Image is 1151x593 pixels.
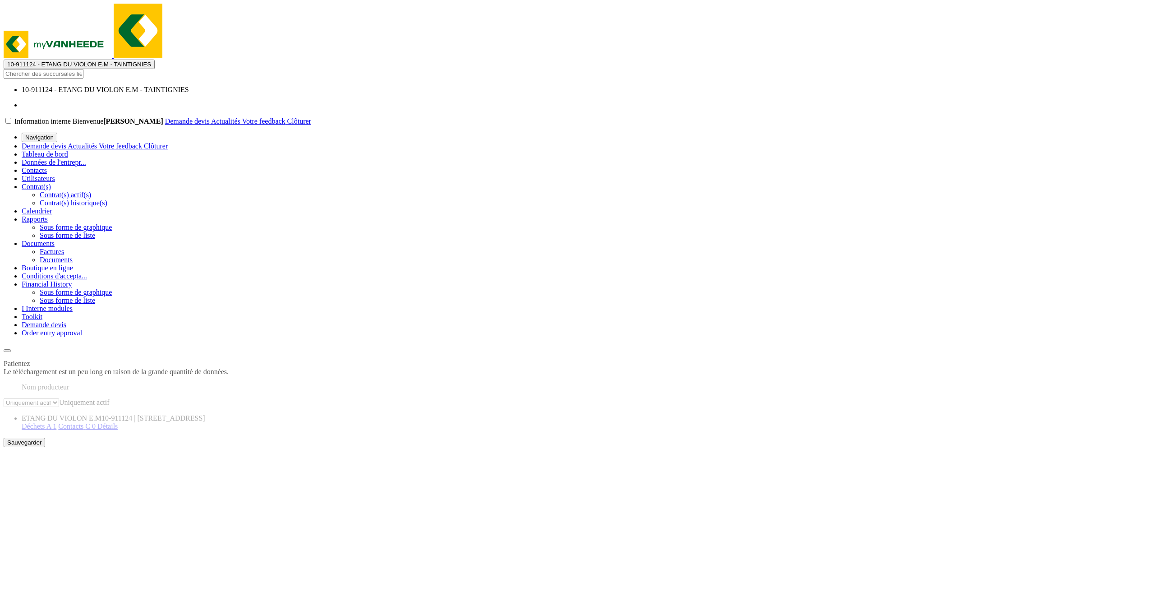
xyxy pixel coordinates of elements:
[22,305,24,312] span: I
[40,223,112,231] a: Sous forme de graphique
[22,422,45,430] span: Déchets
[22,150,68,158] a: Tableau de bord
[40,248,64,255] a: Factures
[14,117,71,125] label: Information interne
[59,398,110,406] span: Uniquement actif
[144,142,168,150] a: Clôturer
[97,422,118,430] a: Détails
[22,272,87,280] a: Conditions d'accepta...
[40,199,107,207] a: Contrat(s) historique(s)
[53,422,56,430] span: 1
[22,321,66,329] a: Demande devis
[7,61,151,68] span: 10-911124 - ETANG DU VIOLON E.M - TAINTIGNIES
[211,117,240,125] span: Actualités
[4,31,112,58] img: myVanheede
[85,422,90,430] span: C
[58,422,97,430] a: Contacts C 0
[73,117,165,125] span: Bienvenue
[242,117,285,125] span: Votre feedback
[40,288,112,296] a: Sous forme de graphique
[22,207,52,215] a: Calendrier
[4,438,45,447] button: Sauvegarder
[40,256,73,264] a: Documents
[4,60,155,69] button: 10-911124 - ETANG DU VIOLON E.M - TAINTIGNIES
[103,117,163,125] strong: [PERSON_NAME]
[22,167,47,174] a: Contacts
[242,117,287,125] a: Votre feedback
[68,142,97,150] span: Actualités
[58,422,83,430] span: Contacts
[4,69,83,79] input: Chercher des succursales liées
[22,264,73,272] a: Boutique en ligne
[22,280,72,288] a: Financial History
[68,142,99,150] a: Actualités
[99,142,144,150] a: Votre feedback
[22,158,86,166] a: Données de l'entrepr...
[22,383,69,391] li: Nom producteur
[22,313,42,320] a: Toolkit
[99,142,142,150] span: Votre feedback
[4,360,1147,376] p: Patientez Le téléchargement est un peu long en raison de la grande quantité de données.
[22,329,82,337] a: Order entry approval
[22,183,51,190] a: Contrat(s)
[22,142,68,150] a: Demande devis
[46,422,51,430] span: A
[22,305,73,312] a: I Interne modules
[40,232,95,239] a: Sous forme de liste
[114,4,162,58] img: myVanheede
[22,215,48,223] a: Rapports
[22,175,55,182] a: Utilisateurs
[26,305,73,312] span: Interne modules
[211,117,242,125] a: Actualités
[22,86,1147,94] li: 10-911124 - ETANG DU VIOLON E.M - TAINTIGNIES
[22,422,56,430] a: Déchets A 1
[22,414,101,422] span: ETANG DU VIOLON E.M
[22,142,66,150] span: Demande devis
[40,191,91,199] a: Contrat(s) actif(s)
[165,117,211,125] a: Demande devis
[22,414,870,422] div: 10-911124 | [STREET_ADDRESS]
[25,134,54,141] span: Navigation
[22,133,57,142] button: Navigation
[287,117,311,125] a: Clôturer
[22,240,55,247] a: Documents
[165,117,210,125] span: Demande devis
[40,296,95,304] a: Sous forme de liste
[92,422,96,430] span: 0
